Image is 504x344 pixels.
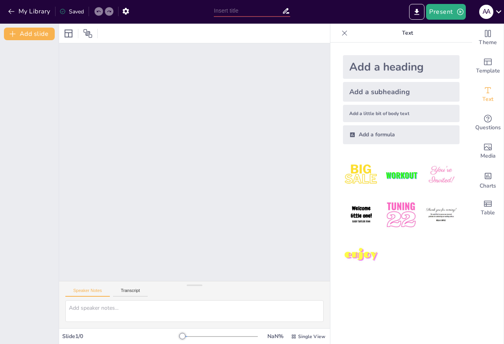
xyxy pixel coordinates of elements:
[343,105,460,122] div: Add a little bit of body text
[409,4,424,20] button: Export to PowerPoint
[479,4,493,20] button: A A
[423,157,460,193] img: 3.jpeg
[472,109,504,137] div: Get real-time input from your audience
[472,194,504,222] div: Add a table
[4,28,55,40] button: Add slide
[65,288,110,297] button: Speaker Notes
[113,288,148,297] button: Transcript
[479,38,497,47] span: Theme
[343,82,460,102] div: Add a subheading
[472,52,504,80] div: Add ready made slides
[62,333,182,340] div: Slide 1 / 0
[472,80,504,109] div: Add text boxes
[83,29,93,38] span: Position
[476,67,500,75] span: Template
[475,123,501,132] span: Questions
[6,5,54,18] button: My Library
[472,165,504,194] div: Add charts and graphs
[383,197,419,233] img: 5.jpeg
[482,95,493,104] span: Text
[62,27,75,40] div: Layout
[343,197,380,233] img: 4.jpeg
[480,182,496,190] span: Charts
[298,333,325,340] span: Single View
[426,4,465,20] button: Present
[423,197,460,233] img: 6.jpeg
[480,152,496,160] span: Media
[479,5,493,19] div: A A
[343,157,380,193] img: 1.jpeg
[214,5,282,17] input: Insert title
[343,125,460,144] div: Add a formula
[383,157,419,193] img: 2.jpeg
[59,8,84,15] div: Saved
[343,237,380,273] img: 7.jpeg
[266,333,285,340] div: NaN %
[472,137,504,165] div: Add images, graphics, shapes or video
[472,24,504,52] div: Change the overall theme
[351,24,464,43] p: Text
[343,55,460,79] div: Add a heading
[481,208,495,217] span: Table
